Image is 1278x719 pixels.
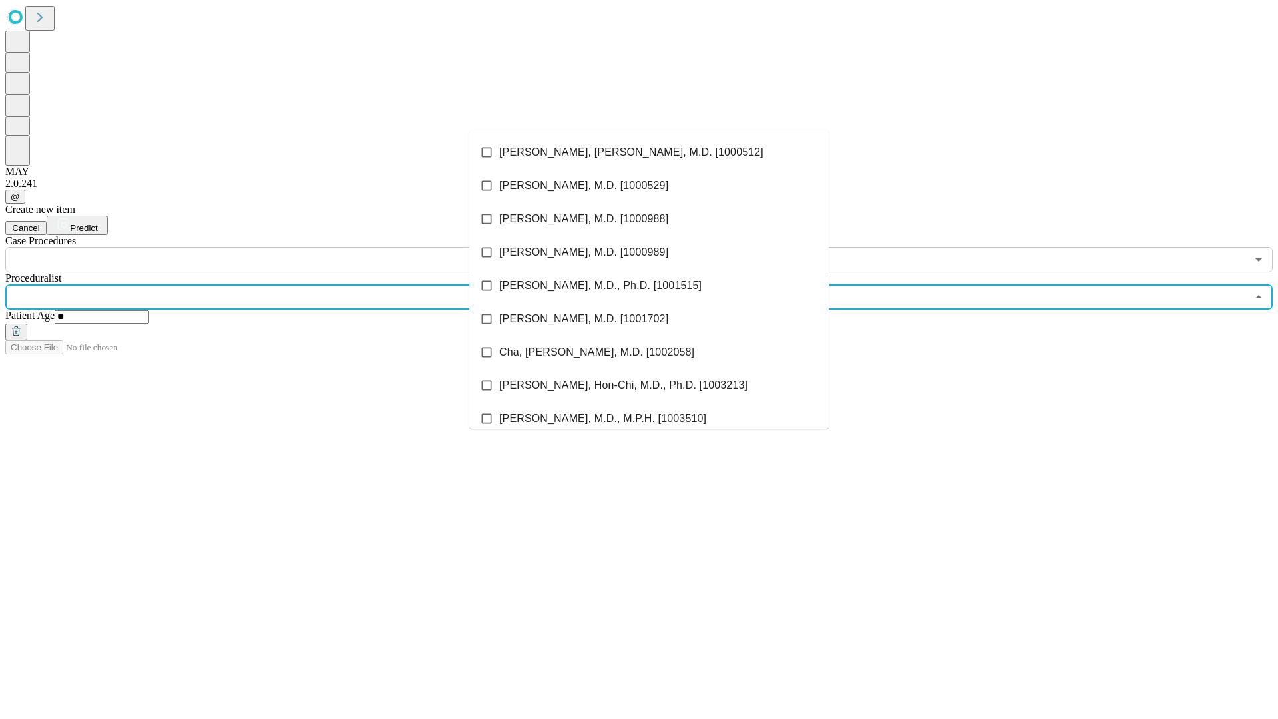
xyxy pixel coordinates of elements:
[499,278,702,294] span: [PERSON_NAME], M.D., Ph.D. [1001515]
[499,311,668,327] span: [PERSON_NAME], M.D. [1001702]
[499,244,668,260] span: [PERSON_NAME], M.D. [1000989]
[5,310,55,321] span: Patient Age
[5,166,1273,178] div: MAY
[70,223,97,233] span: Predict
[5,235,76,246] span: Scheduled Procedure
[5,190,25,204] button: @
[5,204,75,215] span: Create new item
[5,178,1273,190] div: 2.0.241
[499,377,747,393] span: [PERSON_NAME], Hon-Chi, M.D., Ph.D. [1003213]
[499,344,694,360] span: Cha, [PERSON_NAME], M.D. [1002058]
[5,221,47,235] button: Cancel
[499,211,668,227] span: [PERSON_NAME], M.D. [1000988]
[5,272,61,284] span: Proceduralist
[12,223,40,233] span: Cancel
[1249,288,1268,306] button: Close
[499,411,706,427] span: [PERSON_NAME], M.D., M.P.H. [1003510]
[1249,250,1268,269] button: Open
[11,192,20,202] span: @
[499,144,763,160] span: [PERSON_NAME], [PERSON_NAME], M.D. [1000512]
[47,216,108,235] button: Predict
[499,178,668,194] span: [PERSON_NAME], M.D. [1000529]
